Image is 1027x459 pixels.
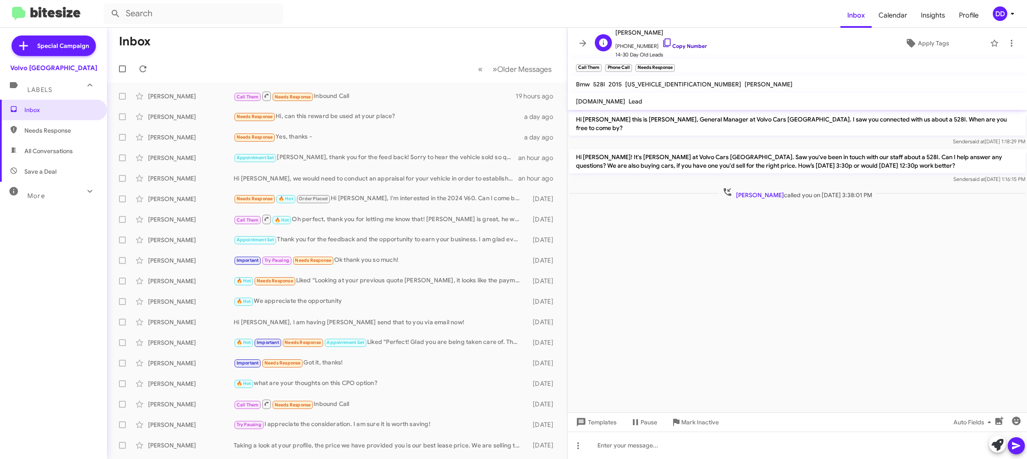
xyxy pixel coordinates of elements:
div: [DATE] [525,215,560,224]
div: [PERSON_NAME] [148,92,234,101]
div: [PERSON_NAME] [148,359,234,367]
span: 528I [593,80,605,88]
span: [US_VEHICLE_IDENTIFICATION_NUMBER] [625,80,741,88]
div: [DATE] [525,379,560,388]
input: Search [104,3,283,24]
span: Mark Inactive [681,415,719,430]
button: Next [487,60,557,78]
span: 🔥 Hot [237,340,251,345]
div: [PERSON_NAME] [148,277,234,285]
span: Sender [DATE] 1:16:15 PM [953,176,1025,182]
span: Appointment Set [327,340,364,345]
button: Templates [567,415,623,430]
span: Needs Response [257,278,293,284]
span: said at [970,138,985,145]
span: Needs Response [275,94,311,100]
div: Inbound Call [234,399,525,409]
span: Needs Response [264,360,301,366]
div: what are your thoughts on this CPO option? [234,379,525,388]
div: Got it, thanks! [234,358,525,368]
div: [DATE] [525,256,560,265]
span: [PERSON_NAME] [745,80,793,88]
small: Needs Response [635,64,675,72]
div: [PERSON_NAME], thank you for the feed back! Sorry to hear the vehicle sold so quickly, is there s... [234,153,518,163]
button: Mark Inactive [664,415,726,430]
a: Calendar [872,3,914,28]
span: Needs Response [237,196,273,201]
div: Hi [PERSON_NAME], I am having [PERSON_NAME] send that to you via email now! [234,318,525,326]
div: Hi, can this reward be used at your place? [234,112,524,121]
div: [DATE] [525,318,560,326]
div: [PERSON_NAME] [148,113,234,121]
nav: Page navigation example [473,60,557,78]
div: DD [993,6,1007,21]
span: Needs Response [275,402,311,408]
div: 19 hours ago [516,92,560,101]
div: [PERSON_NAME] [148,441,234,450]
div: Ok thank you so much! [234,255,525,265]
span: Special Campaign [37,41,89,50]
div: I appreciate the consideration. I am sure it is worth saving! [234,420,525,429]
span: Older Messages [497,65,552,74]
span: 2015 [608,80,622,88]
div: [DATE] [525,236,560,244]
a: Profile [952,3,985,28]
div: [DATE] [525,195,560,203]
span: Auto Fields [953,415,994,430]
a: Special Campaign [12,36,96,56]
div: [PERSON_NAME] [148,338,234,347]
span: Appointment Set [237,237,274,243]
div: Oh perfect, thank you for letting me know that! [PERSON_NAME] is great, he will help you through ... [234,214,525,225]
span: Call Them [237,402,259,408]
span: 🔥 Hot [279,196,293,201]
span: Pause [641,415,657,430]
div: [PERSON_NAME] [148,297,234,306]
span: Needs Response [237,134,273,140]
span: Needs Response [237,114,273,119]
span: Save a Deal [24,167,56,176]
span: Appointment Set [237,155,274,160]
span: Order Placed [299,196,328,201]
span: 🔥 Hot [237,381,251,386]
span: 🔥 Hot [275,217,289,223]
div: a day ago [524,113,560,121]
div: Liked “Looking at your previous quote [PERSON_NAME], it looks like the payments are essentially t... [234,276,525,286]
span: Lead [629,98,642,105]
div: [PERSON_NAME] [148,318,234,326]
div: Taking a look at your profile, the price we have provided you is our best lease price. We are sel... [234,441,525,450]
p: Hi [PERSON_NAME]! It's [PERSON_NAME] at Volvo Cars [GEOGRAPHIC_DATA]. Saw you've been in touch wi... [569,149,1025,173]
div: We appreciate the opportunity [234,296,525,306]
button: Previous [473,60,488,78]
span: 🔥 Hot [237,278,251,284]
span: Bmw [576,80,590,88]
p: Hi [PERSON_NAME] this is [PERSON_NAME], General Manager at Volvo Cars [GEOGRAPHIC_DATA]. I saw yo... [569,112,1025,136]
div: [DATE] [525,297,560,306]
div: an hour ago [518,154,560,162]
span: Needs Response [24,126,97,135]
a: Inbox [840,3,872,28]
div: [PERSON_NAME] [148,256,234,265]
div: Inbound Call [234,91,516,101]
div: [DATE] [525,400,560,409]
div: [PERSON_NAME] [148,174,234,183]
div: [DATE] [525,421,560,429]
div: [PERSON_NAME] [148,133,234,142]
div: [PERSON_NAME] [148,379,234,388]
div: [DATE] [525,338,560,347]
span: Important [257,340,279,345]
span: « [478,64,483,74]
button: DD [985,6,1018,21]
span: Try Pausing [264,258,289,263]
button: Auto Fields [947,415,1001,430]
button: Pause [623,415,664,430]
div: [PERSON_NAME] [148,215,234,224]
div: [DATE] [525,359,560,367]
span: Labels [27,86,52,94]
div: [DATE] [525,441,560,450]
a: Insights [914,3,952,28]
div: [PERSON_NAME] [148,154,234,162]
div: [PERSON_NAME] [148,236,234,244]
